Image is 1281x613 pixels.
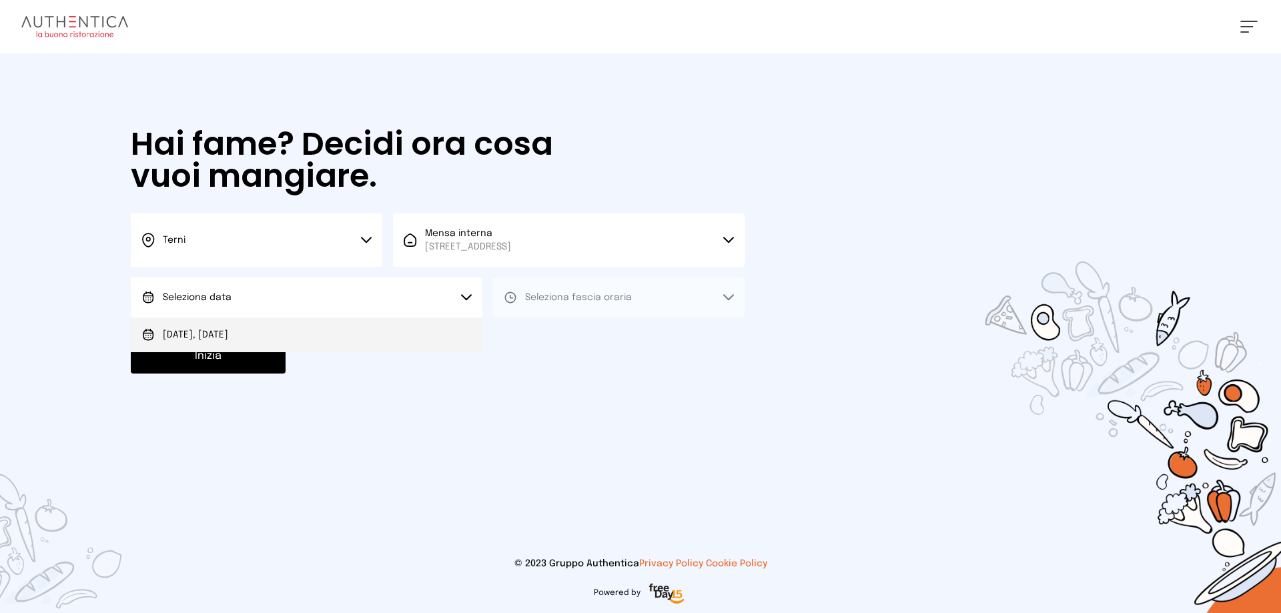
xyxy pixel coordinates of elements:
span: Seleziona data [163,293,232,302]
span: Powered by [594,588,640,598]
a: Privacy Policy [639,559,703,568]
button: Seleziona fascia oraria [493,277,745,318]
span: Seleziona fascia oraria [525,293,632,302]
a: Cookie Policy [706,559,767,568]
button: Seleziona data [131,277,482,318]
img: logo-freeday.3e08031.png [646,581,688,608]
p: © 2023 Gruppo Authentica [21,557,1260,570]
span: [DATE], [DATE] [163,328,228,342]
button: Inizia [131,339,286,374]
